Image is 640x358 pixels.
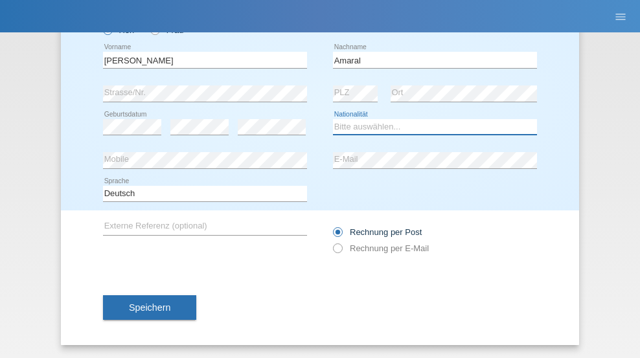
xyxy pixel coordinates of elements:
[608,12,634,20] a: menu
[129,302,170,313] span: Speichern
[333,243,429,253] label: Rechnung per E-Mail
[333,243,341,260] input: Rechnung per E-Mail
[103,295,196,320] button: Speichern
[333,227,341,243] input: Rechnung per Post
[614,10,627,23] i: menu
[333,227,422,237] label: Rechnung per Post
